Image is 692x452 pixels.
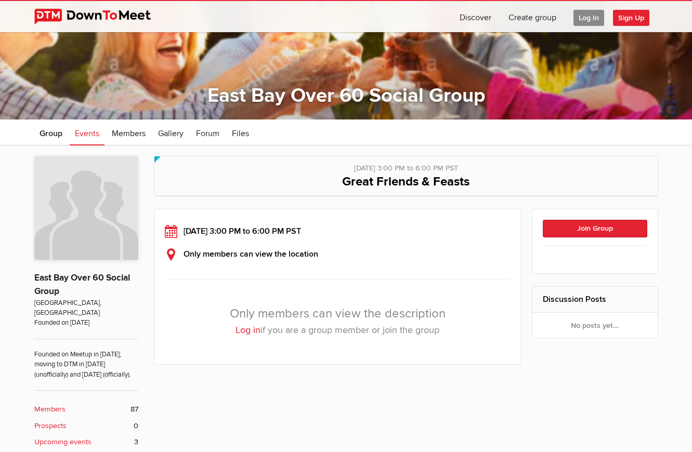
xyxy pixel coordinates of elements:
a: East Bay Over 60 Social Group [207,84,485,108]
span: Group [40,128,62,139]
a: Create group [500,1,565,32]
img: DownToMeet [34,9,167,24]
a: Sign Up [613,1,658,32]
img: East Bay Over 60 Social Group [34,156,138,260]
a: Prospects 0 [34,420,138,432]
span: Founded on [DATE] [34,318,138,328]
span: Gallery [158,128,184,139]
p: if you are a group member or join the group [181,323,494,337]
a: Members [107,119,151,145]
a: Upcoming events 3 [34,436,138,448]
button: Join Group [543,220,647,237]
a: Forum [191,119,225,145]
a: East Bay Over 60 Social Group [34,272,130,297]
a: Log in [236,324,260,336]
b: Upcoming events [34,436,92,448]
div: [DATE] 3:00 PM to 6:00 PM PST [165,156,647,174]
span: Events [75,128,99,139]
span: Great Friends & Feasts [342,174,469,189]
b: Prospects [34,420,67,432]
a: Discussion Posts [543,294,606,304]
span: Forum [196,128,219,139]
span: 3 [134,436,138,448]
a: Events [70,119,105,145]
span: Log In [573,10,604,26]
a: Discover [451,1,500,32]
div: [DATE] 3:00 PM to 6:00 PM PST [165,225,511,237]
span: Sign Up [613,10,649,26]
a: Group [34,119,68,145]
span: Files [232,128,249,139]
span: 87 [130,404,138,415]
span: Members [112,128,146,139]
span: 0 [134,420,138,432]
span: [GEOGRAPHIC_DATA], [GEOGRAPHIC_DATA] [34,298,138,318]
a: Log In [565,1,612,32]
a: Gallery [153,119,189,145]
div: Only members can view the description [165,288,511,354]
a: Files [227,119,254,145]
b: Members [34,404,66,415]
a: Members 87 [34,404,138,415]
b: Only members can view the location [184,249,318,259]
div: No posts yet... [532,313,658,338]
span: Founded on Meetup in [DATE]; moving to DTM in [DATE] (unofficially) and [DATE] (officially). [34,339,138,380]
